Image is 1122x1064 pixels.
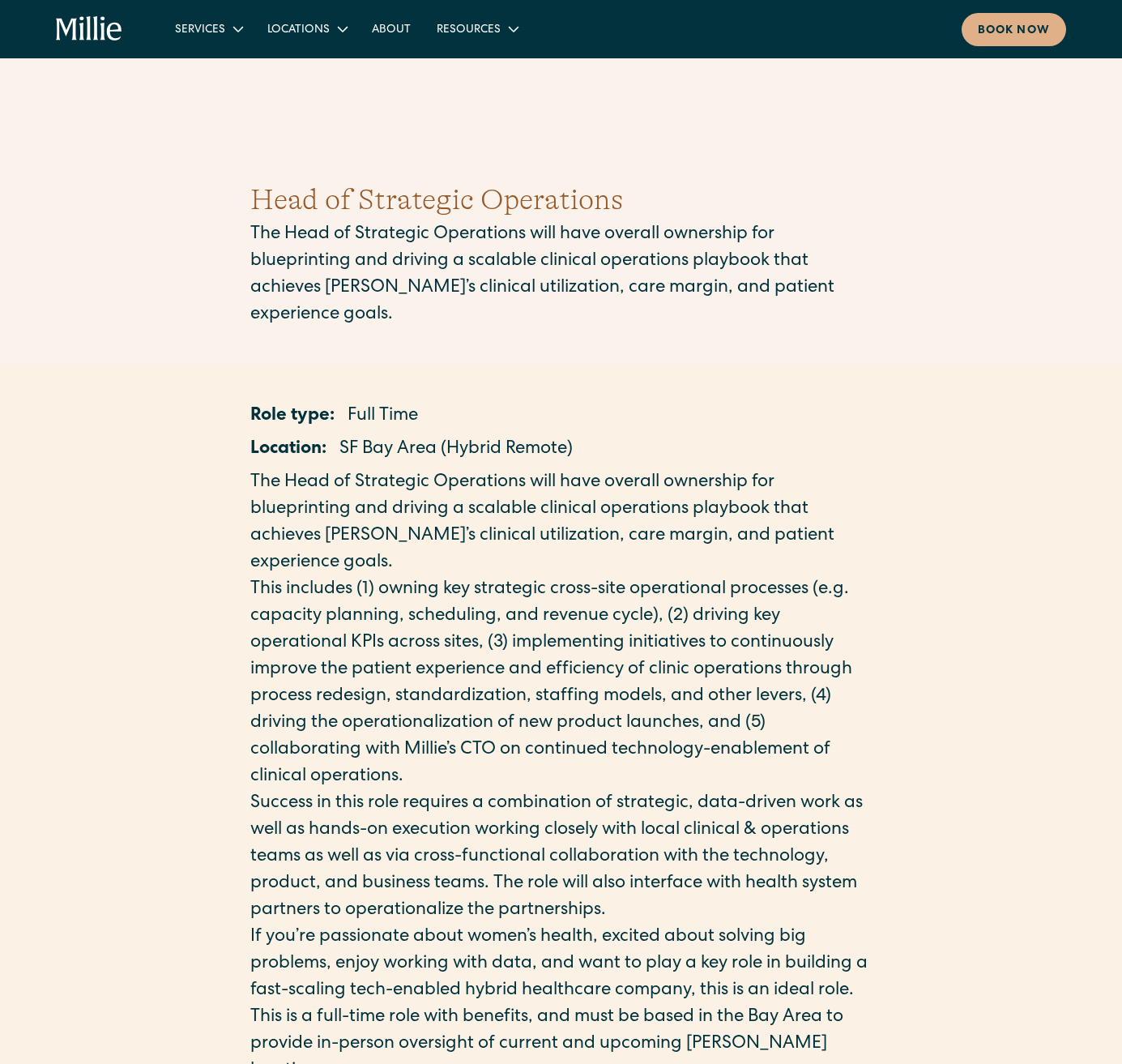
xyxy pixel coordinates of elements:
h1: Head of Strategic Operations [250,178,872,222]
a: Book now [962,13,1066,46]
p: This includes (1) owning key strategic cross-site operational processes (e.g. capacity planning, ... [250,577,872,791]
a: About [359,15,424,42]
div: Locations [267,22,330,39]
p: SF Bay Area (Hybrid Remote) [339,437,573,464]
p: Location: [250,437,326,464]
a: home [56,16,122,42]
p: The Head of Strategic Operations will have overall ownership for blueprinting and driving a scala... [250,470,872,577]
div: Services [162,15,254,42]
p: If you’re passionate about women’s health, excited about solving big problems, enjoy working with... [250,925,872,1005]
p: Full Time [348,404,418,430]
p: Success in this role requires a combination of strategic, data-driven work as well as hands-on ex... [250,791,872,925]
div: Resources [424,15,530,42]
p: Role type: [250,404,335,430]
p: The Head of Strategic Operations will have overall ownership for blueprinting and driving a scala... [250,222,872,329]
div: Locations [254,15,359,42]
div: Services [175,22,225,39]
div: Book now [978,23,1050,40]
div: Resources [437,22,501,39]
